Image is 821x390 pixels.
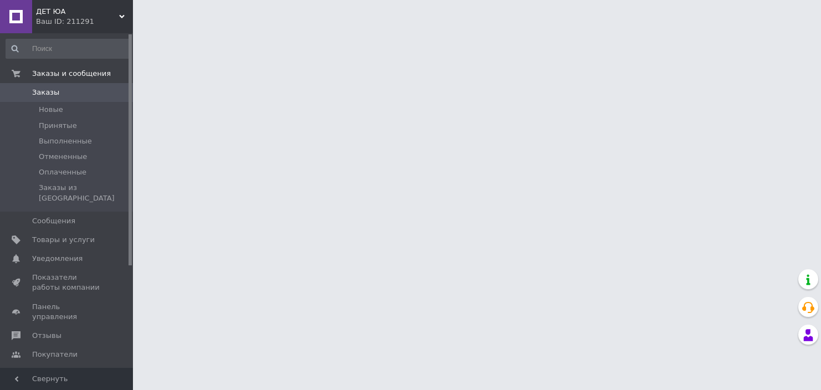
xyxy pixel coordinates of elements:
span: Отзывы [32,331,61,341]
input: Поиск [6,39,131,59]
span: ДЕТ ЮА [36,7,119,17]
span: Заказы [32,88,59,97]
span: Принятые [39,121,77,131]
div: Ваш ID: 211291 [36,17,133,27]
span: Новые [39,105,63,115]
span: Отмененные [39,152,87,162]
span: Показатели работы компании [32,273,102,292]
span: Товары и услуги [32,235,95,245]
span: Сообщения [32,216,75,226]
span: Выполненные [39,136,92,146]
span: Заказы из [GEOGRAPHIC_DATA] [39,183,130,203]
span: Оплаченные [39,167,86,177]
span: Уведомления [32,254,83,264]
span: Покупатели [32,350,78,360]
span: Заказы и сообщения [32,69,111,79]
span: Панель управления [32,302,102,322]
